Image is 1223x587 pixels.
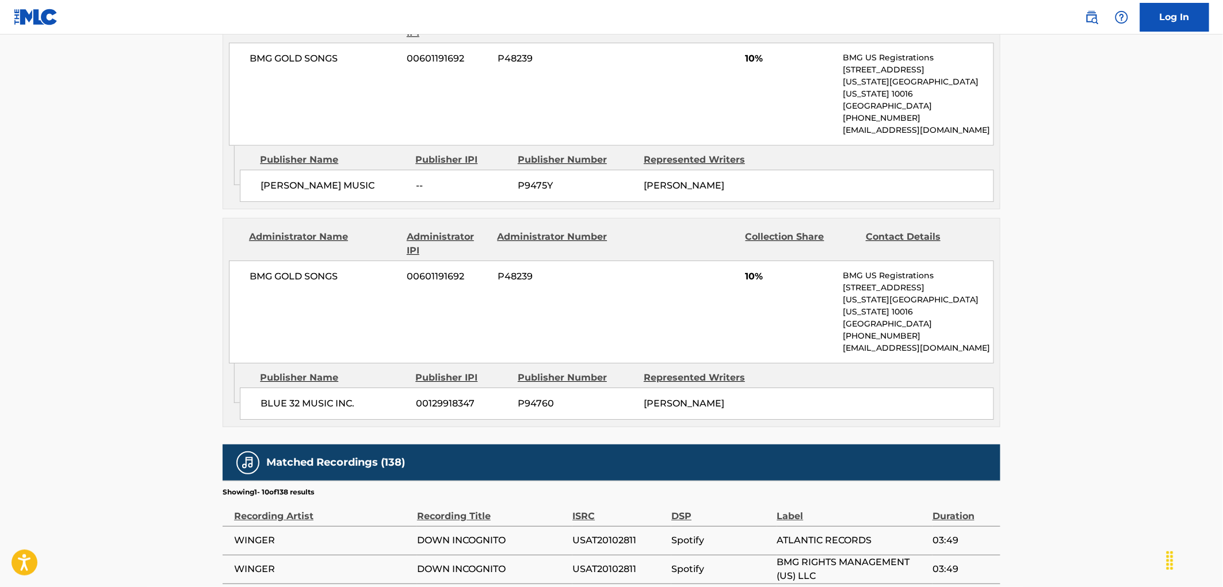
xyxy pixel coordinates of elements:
iframe: Chat Widget [1165,532,1223,587]
div: Publisher Number [518,153,635,167]
span: 03:49 [932,534,995,547]
span: 10% [746,52,835,66]
div: Represented Writers [644,153,761,167]
span: 00129918347 [416,397,509,410]
div: Publisher Number [518,371,635,385]
span: P9475Y [518,179,635,193]
div: Duration [932,497,995,523]
p: BMG US Registrations [843,270,993,282]
p: [STREET_ADDRESS] [843,282,993,294]
div: Recording Title [417,497,567,523]
span: [PERSON_NAME] [644,180,724,191]
div: Publisher IPI [415,371,509,385]
img: search [1085,10,1099,24]
div: Help [1110,6,1133,29]
div: ISRC [572,497,666,523]
img: help [1115,10,1129,24]
p: BMG US Registrations [843,52,993,64]
span: P48239 [498,270,609,283]
div: Represented Writers [644,371,761,385]
div: Administrator Name [249,230,398,258]
div: Administrator Number [497,230,609,258]
p: [US_STATE][GEOGRAPHIC_DATA][US_STATE] 10016 [843,294,993,318]
p: [EMAIL_ADDRESS][DOMAIN_NAME] [843,124,993,136]
div: Publisher Name [260,371,407,385]
span: DOWN INCOGNITO [417,534,567,547]
div: Administrator IPI [407,230,488,258]
span: [PERSON_NAME] MUSIC [261,179,407,193]
span: DOWN INCOGNITO [417,562,567,576]
span: WINGER [234,562,411,576]
div: Collection Share [746,230,857,258]
span: BMG GOLD SONGS [250,270,399,283]
p: [STREET_ADDRESS] [843,64,993,76]
div: Drag [1161,543,1179,578]
img: MLC Logo [14,9,58,25]
div: Recording Artist [234,497,411,523]
span: BMG RIGHTS MANAGEMENT (US) LLC [777,555,927,583]
span: 00601191692 [407,52,489,66]
span: 00601191692 [407,270,489,283]
p: [PHONE_NUMBER] [843,112,993,124]
p: [EMAIL_ADDRESS][DOMAIN_NAME] [843,342,993,354]
span: BLUE 32 MUSIC INC. [261,397,407,410]
span: P94760 [518,397,635,410]
span: Spotify [671,562,771,576]
p: [US_STATE][GEOGRAPHIC_DATA][US_STATE] 10016 [843,76,993,100]
div: Publisher Name [260,153,407,167]
span: P48239 [498,52,609,66]
span: 10% [746,270,835,283]
p: Showing 1 - 10 of 138 results [223,487,314,497]
div: Contact Details [866,230,977,258]
div: Label [777,497,927,523]
span: -- [416,179,509,193]
p: [GEOGRAPHIC_DATA] [843,100,993,112]
p: [GEOGRAPHIC_DATA] [843,318,993,330]
h5: Matched Recordings (138) [266,456,405,469]
a: Log In [1140,3,1209,32]
img: Matched Recordings [241,456,255,470]
span: ATLANTIC RECORDS [777,534,927,547]
span: USAT20102811 [572,534,666,547]
span: USAT20102811 [572,562,666,576]
div: Publisher IPI [415,153,509,167]
span: BMG GOLD SONGS [250,52,399,66]
p: [PHONE_NUMBER] [843,330,993,342]
a: Public Search [1080,6,1103,29]
span: 03:49 [932,562,995,576]
span: [PERSON_NAME] [644,398,724,409]
span: Spotify [671,534,771,547]
span: WINGER [234,534,411,547]
div: DSP [671,497,771,523]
